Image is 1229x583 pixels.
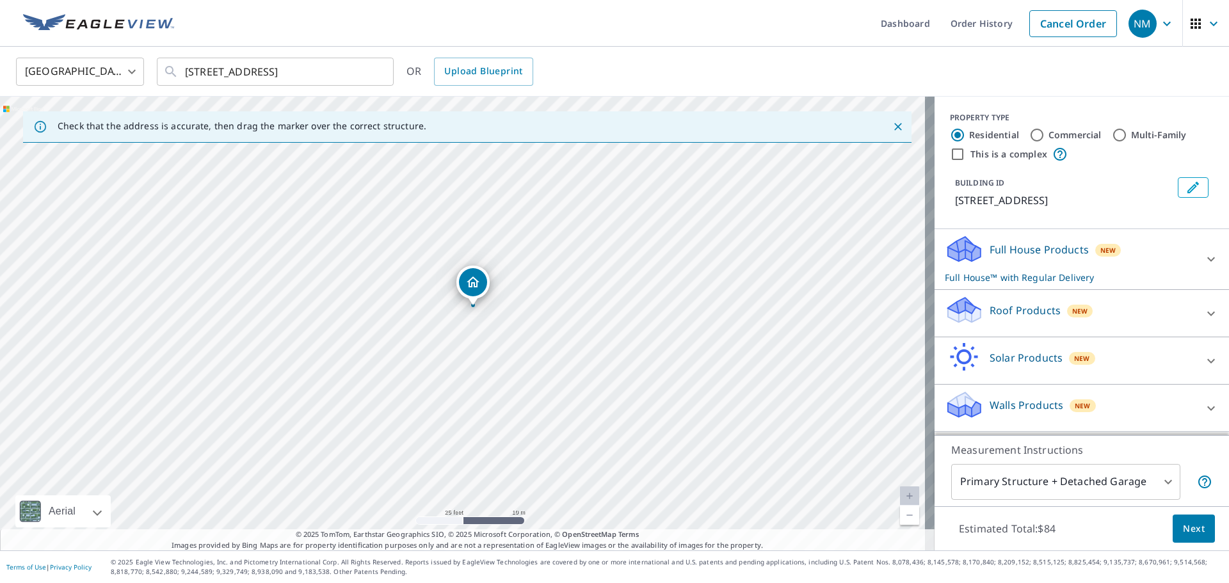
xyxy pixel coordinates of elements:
[955,193,1173,208] p: [STREET_ADDRESS]
[1173,515,1215,543] button: Next
[1183,521,1205,537] span: Next
[1048,129,1102,141] label: Commercial
[1131,129,1187,141] label: Multi-Family
[890,118,906,135] button: Close
[969,129,1019,141] label: Residential
[951,464,1180,500] div: Primary Structure + Detached Garage
[951,442,1212,458] p: Measurement Instructions
[1100,245,1116,255] span: New
[562,529,616,539] a: OpenStreetMap
[990,303,1061,318] p: Roof Products
[296,529,639,540] span: © 2025 TomTom, Earthstar Geographics SIO, © 2025 Microsoft Corporation, ©
[1072,306,1088,316] span: New
[50,563,92,571] a: Privacy Policy
[58,120,426,132] p: Check that the address is accurate, then drag the marker over the correct structure.
[434,58,533,86] a: Upload Blueprint
[1074,353,1090,363] span: New
[406,58,533,86] div: OR
[6,563,92,571] p: |
[23,14,174,33] img: EV Logo
[15,495,111,527] div: Aerial
[1197,474,1212,490] span: Your report will include the primary structure and a detached garage if one exists.
[1029,10,1117,37] a: Cancel Order
[618,529,639,539] a: Terms
[1075,401,1091,411] span: New
[16,54,144,90] div: [GEOGRAPHIC_DATA]
[955,177,1004,188] p: BUILDING ID
[185,54,367,90] input: Search by address or latitude-longitude
[945,342,1219,379] div: Solar ProductsNew
[900,506,919,525] a: Current Level 20, Zoom Out
[970,148,1047,161] label: This is a complex
[900,486,919,506] a: Current Level 20, Zoom In Disabled
[950,112,1214,124] div: PROPERTY TYPE
[6,563,46,571] a: Terms of Use
[444,63,522,79] span: Upload Blueprint
[945,295,1219,331] div: Roof ProductsNew
[945,271,1196,284] p: Full House™ with Regular Delivery
[990,397,1063,413] p: Walls Products
[1129,10,1157,38] div: NM
[1178,177,1209,198] button: Edit building 1
[945,390,1219,426] div: Walls ProductsNew
[111,557,1223,577] p: © 2025 Eagle View Technologies, Inc. and Pictometry International Corp. All Rights Reserved. Repo...
[990,242,1089,257] p: Full House Products
[45,495,79,527] div: Aerial
[990,350,1063,365] p: Solar Products
[949,515,1066,543] p: Estimated Total: $84
[456,266,490,305] div: Dropped pin, building 1, Residential property, 1000 SW Maplecrest Dr Portland, OR 97219
[945,234,1219,284] div: Full House ProductsNewFull House™ with Regular Delivery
